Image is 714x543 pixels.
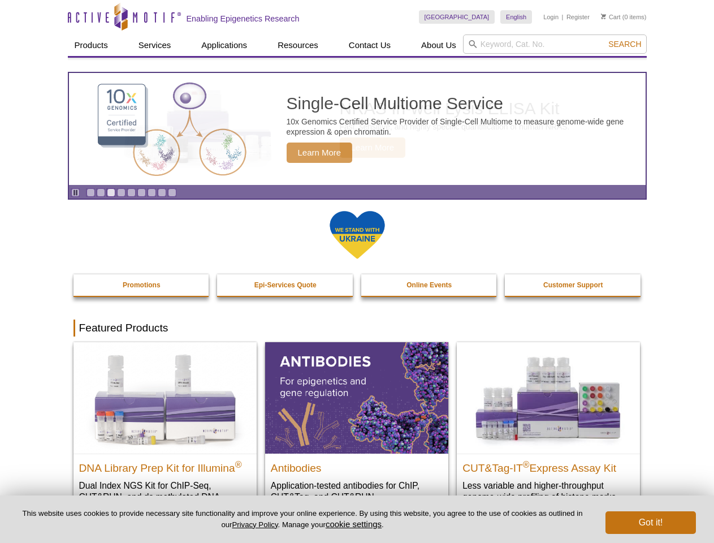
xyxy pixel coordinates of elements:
[419,10,495,24] a: [GEOGRAPHIC_DATA]
[462,480,634,503] p: Less variable and higher-throughput genome-wide profiling of histone marks​.
[608,40,641,49] span: Search
[462,457,634,474] h2: CUT&Tag-IT Express Assay Kit
[18,508,587,530] p: This website uses cookies to provide necessary site functionality and improve your online experie...
[457,342,640,514] a: CUT&Tag-IT® Express Assay Kit CUT&Tag-IT®Express Assay Kit Less variable and higher-throughput ge...
[265,342,448,514] a: All Antibodies Antibodies Application-tested antibodies for ChIP, CUT&Tag, and CUT&RUN.
[287,117,640,137] p: 10x Genomics Certified Service Provider of Single-Cell Multiome to measure genome-wide gene expre...
[523,459,530,469] sup: ®
[566,13,590,21] a: Register
[287,95,640,112] h2: Single-Cell Multiome Service
[127,188,136,197] a: Go to slide 5
[361,274,498,296] a: Online Events
[271,457,443,474] h2: Antibodies
[601,10,647,24] li: (0 items)
[69,73,646,185] a: Single-Cell Multiome Service Single-Cell Multiome Service 10x Genomics Certified Service Provider...
[69,73,646,185] article: Single-Cell Multiome Service
[97,188,105,197] a: Go to slide 2
[287,143,353,163] span: Learn More
[73,342,257,525] a: DNA Library Prep Kit for Illumina DNA Library Prep Kit for Illumina® Dual Index NGS Kit for ChIP-...
[605,511,696,534] button: Got it!
[406,281,452,289] strong: Online Events
[73,320,641,337] h2: Featured Products
[79,480,251,514] p: Dual Index NGS Kit for ChIP-Seq, CUT&RUN, and ds methylated DNA assays.
[500,10,532,24] a: English
[463,35,647,54] input: Keyword, Cat. No.
[194,35,254,56] a: Applications
[187,14,300,24] h2: Enabling Epigenetics Research
[107,188,115,197] a: Go to slide 3
[168,188,176,197] a: Go to slide 9
[235,459,242,469] sup: ®
[217,274,354,296] a: Epi-Services Quote
[123,281,161,289] strong: Promotions
[117,188,126,197] a: Go to slide 4
[68,35,115,56] a: Products
[86,188,95,197] a: Go to slide 1
[148,188,156,197] a: Go to slide 7
[562,10,564,24] li: |
[271,480,443,503] p: Application-tested antibodies for ChIP, CUT&Tag, and CUT&RUN.
[271,35,325,56] a: Resources
[457,342,640,453] img: CUT&Tag-IT® Express Assay Kit
[132,35,178,56] a: Services
[265,342,448,453] img: All Antibodies
[73,342,257,453] img: DNA Library Prep Kit for Illumina
[158,188,166,197] a: Go to slide 8
[329,210,386,260] img: We Stand With Ukraine
[326,519,382,529] button: cookie settings
[543,13,559,21] a: Login
[505,274,642,296] a: Customer Support
[543,281,603,289] strong: Customer Support
[342,35,397,56] a: Contact Us
[71,188,80,197] a: Toggle autoplay
[73,274,210,296] a: Promotions
[605,39,644,49] button: Search
[87,77,257,181] img: Single-Cell Multiome Service
[137,188,146,197] a: Go to slide 6
[601,13,621,21] a: Cart
[232,520,278,529] a: Privacy Policy
[414,35,463,56] a: About Us
[601,14,606,19] img: Your Cart
[79,457,251,474] h2: DNA Library Prep Kit for Illumina
[254,281,317,289] strong: Epi-Services Quote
